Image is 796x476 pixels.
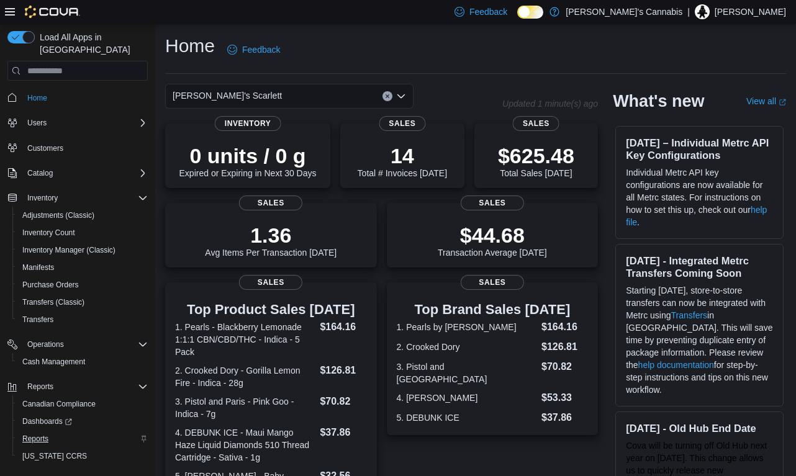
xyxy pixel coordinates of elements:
[17,431,53,446] a: Reports
[397,302,589,317] h3: Top Brand Sales [DATE]
[2,189,153,207] button: Inventory
[17,354,90,369] a: Cash Management
[242,43,280,56] span: Feedback
[12,447,153,465] button: [US_STATE] CCRS
[320,320,366,335] dd: $164.16
[175,395,315,420] dt: 3. Pistol and Paris - Pink Goo - Indica - 7g
[695,4,710,19] div: Vincent Miron
[22,280,79,290] span: Purchase Orders
[22,357,85,367] span: Cash Management
[17,397,101,411] a: Canadian Compliance
[379,116,425,131] span: Sales
[12,353,153,370] button: Cash Management
[17,260,59,275] a: Manifests
[22,166,148,181] span: Catalog
[397,392,536,404] dt: 4. [PERSON_NAME]
[2,114,153,132] button: Users
[17,312,58,327] a: Transfers
[626,284,773,396] p: Starting [DATE], store-to-store transfers can now be integrated with Metrc using in [GEOGRAPHIC_D...
[566,4,682,19] p: [PERSON_NAME]'s Cannabis
[12,259,153,276] button: Manifests
[438,223,547,258] div: Transaction Average [DATE]
[2,378,153,395] button: Reports
[715,4,786,19] p: [PERSON_NAME]
[25,6,80,18] img: Cova
[438,223,547,248] p: $44.68
[541,320,588,335] dd: $164.16
[22,416,72,426] span: Dashboards
[638,360,714,370] a: help documentation
[358,143,447,178] div: Total # Invoices [DATE]
[626,254,773,279] h3: [DATE] - Integrated Metrc Transfers Coming Soon
[27,143,63,153] span: Customers
[498,143,574,178] div: Total Sales [DATE]
[175,302,367,317] h3: Top Product Sales [DATE]
[613,91,704,111] h2: What's new
[2,164,153,182] button: Catalog
[320,363,366,378] dd: $126.81
[12,413,153,430] a: Dashboards
[22,379,148,394] span: Reports
[17,225,80,240] a: Inventory Count
[746,96,786,106] a: View allExternal link
[175,321,315,358] dt: 1. Pearls - Blackberry Lemonade 1:1:1 CBN/CBD/THC - Indica - 5 Pack
[239,195,302,210] span: Sales
[541,359,588,374] dd: $70.82
[17,208,148,223] span: Adjustments (Classic)
[382,91,392,101] button: Clear input
[179,143,317,178] div: Expired or Expiring in Next 30 Days
[461,195,524,210] span: Sales
[17,243,148,258] span: Inventory Manager (Classic)
[320,425,366,440] dd: $37.86
[396,91,406,101] button: Open list of options
[17,449,148,464] span: Washington CCRS
[239,275,302,290] span: Sales
[22,115,148,130] span: Users
[12,311,153,328] button: Transfers
[320,394,366,409] dd: $70.82
[12,430,153,447] button: Reports
[165,34,215,58] h1: Home
[2,139,153,157] button: Customers
[22,399,96,409] span: Canadian Compliance
[17,277,148,292] span: Purchase Orders
[17,243,120,258] a: Inventory Manager (Classic)
[12,276,153,294] button: Purchase Orders
[17,414,148,429] span: Dashboards
[626,137,773,161] h3: [DATE] – Individual Metrc API Key Configurations
[27,339,64,349] span: Operations
[687,4,690,19] p: |
[35,31,148,56] span: Load All Apps in [GEOGRAPHIC_DATA]
[22,263,54,272] span: Manifests
[397,411,536,424] dt: 5. DEBUNK ICE
[179,143,317,168] p: 0 units / 0 g
[22,379,58,394] button: Reports
[17,449,92,464] a: [US_STATE] CCRS
[173,88,282,103] span: [PERSON_NAME]'s Scarlett
[17,225,148,240] span: Inventory Count
[22,337,148,352] span: Operations
[541,339,588,354] dd: $126.81
[22,245,115,255] span: Inventory Manager (Classic)
[27,118,47,128] span: Users
[22,315,53,325] span: Transfers
[27,168,53,178] span: Catalog
[502,99,598,109] p: Updated 1 minute(s) ago
[17,208,99,223] a: Adjustments (Classic)
[469,6,507,18] span: Feedback
[17,414,77,429] a: Dashboards
[12,224,153,241] button: Inventory Count
[222,37,285,62] a: Feedback
[22,115,52,130] button: Users
[175,364,315,389] dt: 2. Crooked Dory - Gorilla Lemon Fire - Indica - 28g
[22,141,68,156] a: Customers
[27,93,47,103] span: Home
[27,382,53,392] span: Reports
[2,336,153,353] button: Operations
[17,354,148,369] span: Cash Management
[17,260,148,275] span: Manifests
[22,140,148,156] span: Customers
[671,310,708,320] a: Transfers
[541,410,588,425] dd: $37.86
